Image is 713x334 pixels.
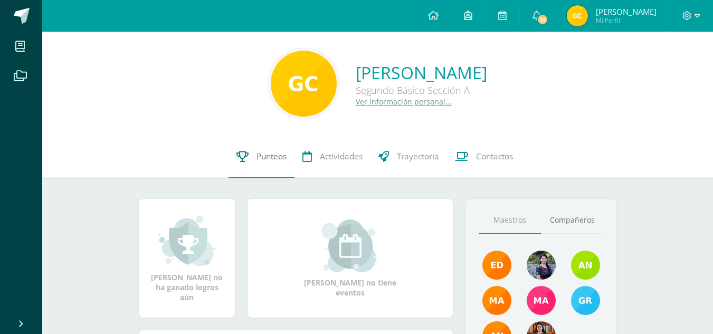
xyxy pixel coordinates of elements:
img: 560278503d4ca08c21e9c7cd40ba0529.png [482,286,511,315]
a: [PERSON_NAME] [356,61,487,84]
img: e6b27947fbea61806f2b198ab17e5dde.png [571,251,600,280]
a: Compañeros [541,207,603,234]
img: f40e456500941b1b33f0807dd74ea5cf.png [482,251,511,280]
span: Actividades [320,151,363,162]
img: 7766054b1332a6085c7723d22614d631.png [527,286,556,315]
div: [PERSON_NAME] no ha ganado logros aún [149,214,224,302]
a: Punteos [229,136,294,178]
a: Trayectoria [370,136,447,178]
a: Ver información personal... [356,97,452,107]
img: f970e9e8fc58851ebd0841fd1cc6a3d7.png [271,51,337,117]
img: b7ce7144501556953be3fc0a459761b8.png [571,286,600,315]
a: Contactos [447,136,521,178]
span: Punteos [256,151,287,162]
img: event_small.png [321,220,379,272]
span: Contactos [476,151,513,162]
span: Trayectoria [397,151,439,162]
span: [PERSON_NAME] [596,6,657,17]
div: [PERSON_NAME] no tiene eventos [298,220,403,298]
a: Actividades [294,136,370,178]
img: 9b17679b4520195df407efdfd7b84603.png [527,251,556,280]
a: Maestros [479,207,541,234]
span: 18 [537,14,548,25]
div: Segundo Básico Sección A [356,84,487,97]
span: Mi Perfil [596,16,657,25]
img: achievement_small.png [158,214,216,267]
img: 68cc56d79e50511208d95ee5aa952b23.png [567,5,588,26]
